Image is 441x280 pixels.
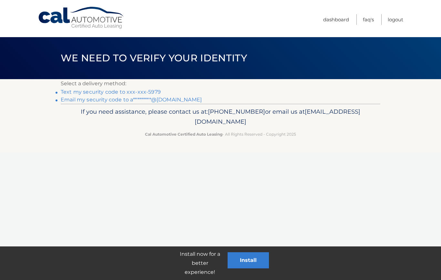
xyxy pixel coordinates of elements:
a: FAQ's [363,14,374,25]
strong: Cal Automotive Certified Auto Leasing [145,132,222,137]
a: Text my security code to xxx-xxx-5979 [61,89,161,95]
a: Dashboard [323,14,349,25]
p: Install now for a better experience! [172,250,228,277]
a: Email my security code to a*********@[DOMAIN_NAME] [61,97,202,103]
p: If you need assistance, please contact us at: or email us at [65,107,376,127]
a: Logout [388,14,403,25]
button: Install [228,252,269,268]
a: Cal Automotive [38,6,125,29]
p: Select a delivery method: [61,79,380,88]
span: We need to verify your identity [61,52,247,64]
span: [PHONE_NUMBER] [208,108,265,115]
p: - All Rights Reserved - Copyright 2025 [65,131,376,138]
